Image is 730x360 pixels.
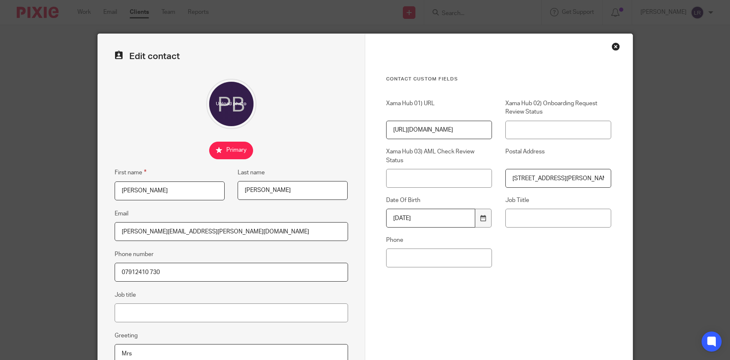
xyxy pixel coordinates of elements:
[115,210,128,218] label: Email
[386,99,492,117] label: Xama Hub 01) URL
[505,99,612,117] label: Xama Hub 02) Onboarding Request Review Status
[386,209,476,228] input: YYYY-MM-DD
[115,168,146,177] label: First name
[386,236,492,244] label: Phone
[505,196,612,205] label: Job Tiitle
[115,51,348,62] h2: Edit contact
[115,332,138,340] label: Greeting
[386,76,612,83] h3: Contact Custom fields
[612,42,620,51] div: Close this dialog window
[115,250,154,259] label: Phone number
[238,168,265,177] label: Last name
[505,148,612,165] label: Postal Address
[386,148,492,165] label: Xama Hub 03) AML Check Review Status
[386,196,492,205] label: Date Of Birth
[115,291,136,299] label: Job title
